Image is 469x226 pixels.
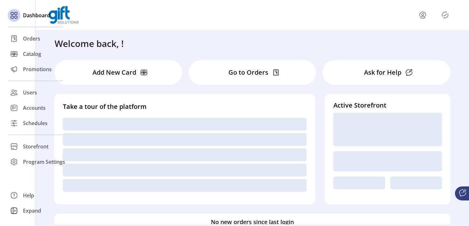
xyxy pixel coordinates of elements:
span: Orders [23,35,40,42]
h4: Active Storefront [333,101,442,110]
span: Schedules [23,119,48,127]
p: Ask for Help [364,68,401,77]
span: Storefront [23,143,48,150]
button: Publisher Panel [440,10,450,20]
span: Expand [23,207,41,215]
span: Catalog [23,50,41,58]
span: Help [23,192,34,199]
span: Users [23,89,37,96]
span: Accounts [23,104,46,112]
button: menu [418,10,428,20]
span: Promotions [23,65,52,73]
img: logo [48,6,79,24]
p: Go to Orders [228,68,268,77]
h3: Welcome back, ! [55,37,124,50]
h4: Take a tour of the platform [63,102,307,111]
span: Dashboard [23,11,50,19]
p: Add New Card [93,68,136,77]
span: Program Settings [23,158,65,166]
